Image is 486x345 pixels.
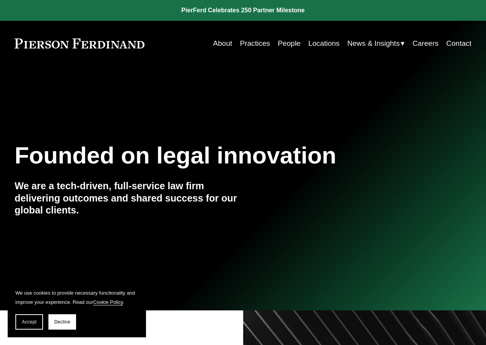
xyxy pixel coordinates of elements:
span: News & Insights [347,37,400,50]
span: Decline [54,319,70,325]
a: Practices [240,36,270,51]
button: Decline [48,314,76,330]
a: Contact [446,36,472,51]
button: Accept [15,314,43,330]
p: We use cookies to provide necessary functionality and improve your experience. Read our . [15,288,138,307]
a: folder dropdown [347,36,405,51]
h4: We are a tech-driven, full-service law firm delivering outcomes and shared success for our global... [15,180,243,217]
section: Cookie banner [8,281,146,337]
a: People [278,36,300,51]
a: Locations [308,36,339,51]
a: Cookie Policy [93,299,123,305]
a: About [213,36,232,51]
a: Careers [413,36,439,51]
span: Accept [22,319,36,325]
h1: Founded on legal innovation [15,142,395,169]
